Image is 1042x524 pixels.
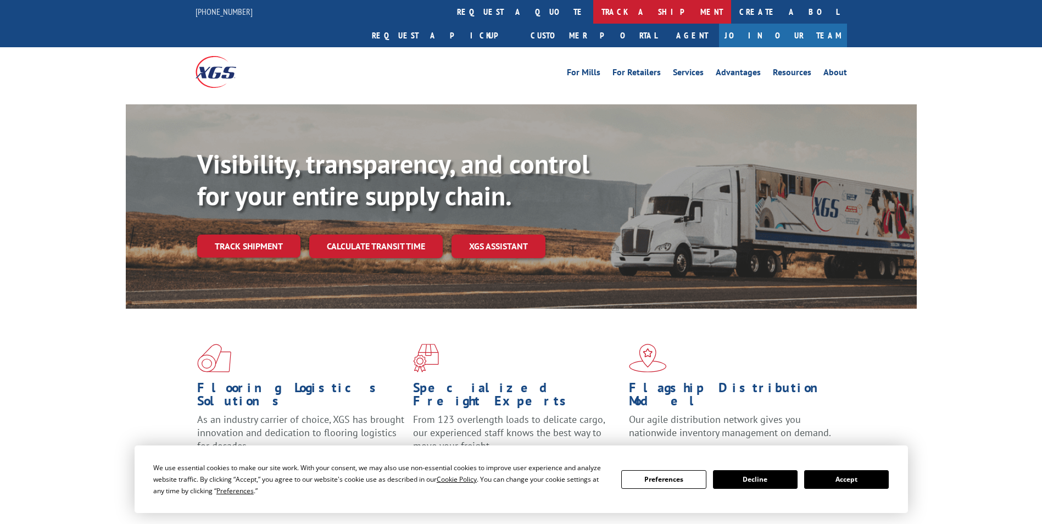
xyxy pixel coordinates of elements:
a: [PHONE_NUMBER] [196,6,253,17]
h1: Flooring Logistics Solutions [197,381,405,413]
button: Accept [804,470,889,489]
a: Services [673,68,704,80]
a: Join Our Team [719,24,847,47]
div: We use essential cookies to make our site work. With your consent, we may also use non-essential ... [153,462,608,497]
div: Cookie Consent Prompt [135,445,908,513]
img: xgs-icon-focused-on-flooring-red [413,344,439,372]
button: Decline [713,470,798,489]
a: Calculate transit time [309,235,443,258]
h1: Flagship Distribution Model [629,381,837,413]
a: About [823,68,847,80]
a: Request a pickup [364,24,522,47]
button: Preferences [621,470,706,489]
a: For Mills [567,68,600,80]
a: XGS ASSISTANT [452,235,545,258]
span: Our agile distribution network gives you nationwide inventory management on demand. [629,413,831,439]
a: Agent [665,24,719,47]
a: Track shipment [197,235,300,258]
b: Visibility, transparency, and control for your entire supply chain. [197,147,589,213]
h1: Specialized Freight Experts [413,381,621,413]
p: From 123 overlength loads to delicate cargo, our experienced staff knows the best way to move you... [413,413,621,462]
a: For Retailers [612,68,661,80]
span: Cookie Policy [437,475,477,484]
span: As an industry carrier of choice, XGS has brought innovation and dedication to flooring logistics... [197,413,404,452]
img: xgs-icon-flagship-distribution-model-red [629,344,667,372]
a: Advantages [716,68,761,80]
a: Resources [773,68,811,80]
img: xgs-icon-total-supply-chain-intelligence-red [197,344,231,372]
a: Customer Portal [522,24,665,47]
span: Preferences [216,486,254,495]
